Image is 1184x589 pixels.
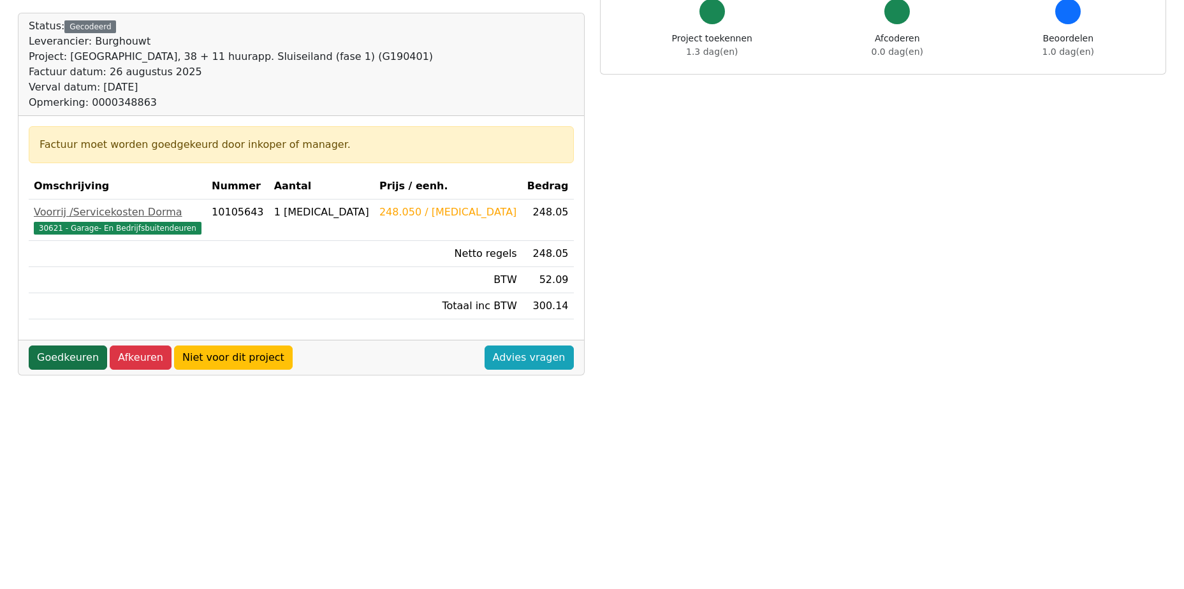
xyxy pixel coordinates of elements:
[522,267,574,293] td: 52.09
[485,345,574,370] a: Advies vragen
[207,200,269,241] td: 10105643
[34,205,201,235] a: Voorrij /Servicekosten Dorma30621 - Garage- En Bedrijfsbuitendeuren
[34,222,201,235] span: 30621 - Garage- En Bedrijfsbuitendeuren
[29,345,107,370] a: Goedkeuren
[374,267,522,293] td: BTW
[40,137,563,152] div: Factuur moet worden goedgekeurd door inkoper of manager.
[110,345,172,370] a: Afkeuren
[672,32,752,59] div: Project toekennen
[274,205,369,220] div: 1 [MEDICAL_DATA]
[379,205,517,220] div: 248.050 / [MEDICAL_DATA]
[1042,32,1094,59] div: Beoordelen
[686,47,738,57] span: 1.3 dag(en)
[29,173,207,200] th: Omschrijving
[374,293,522,319] td: Totaal inc BTW
[522,293,574,319] td: 300.14
[269,173,374,200] th: Aantal
[29,18,433,110] div: Status:
[64,20,116,33] div: Gecodeerd
[207,173,269,200] th: Nummer
[374,241,522,267] td: Netto regels
[522,241,574,267] td: 248.05
[522,173,574,200] th: Bedrag
[29,80,433,95] div: Verval datum: [DATE]
[872,47,923,57] span: 0.0 dag(en)
[34,205,201,220] div: Voorrij /Servicekosten Dorma
[29,49,433,64] div: Project: [GEOGRAPHIC_DATA], 38 + 11 huurapp. Sluiseiland (fase 1) (G190401)
[1042,47,1094,57] span: 1.0 dag(en)
[174,345,293,370] a: Niet voor dit project
[29,95,433,110] div: Opmerking: 0000348863
[29,34,433,49] div: Leverancier: Burghouwt
[872,32,923,59] div: Afcoderen
[374,173,522,200] th: Prijs / eenh.
[29,64,433,80] div: Factuur datum: 26 augustus 2025
[522,200,574,241] td: 248.05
